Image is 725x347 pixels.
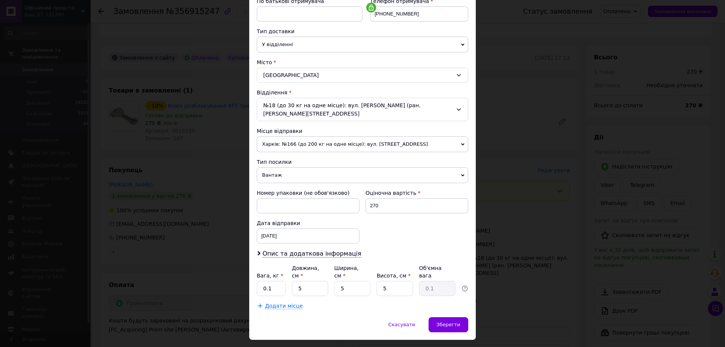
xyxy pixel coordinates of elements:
[257,273,283,279] label: Вага, кг
[262,250,361,258] span: Опис та додаткова інформація
[257,128,302,134] span: Місце відправки
[419,264,455,279] div: Об'ємна вага
[257,98,468,121] div: №18 (до 30 кг на одне місце): вул. [PERSON_NAME] (ран. [PERSON_NAME][STREET_ADDRESS]
[366,189,468,197] div: Оціночна вартість
[437,322,460,327] span: Зберегти
[292,265,319,279] label: Довжина, см
[376,273,410,279] label: Висота, см
[257,37,468,52] span: У відділенні
[334,265,358,279] label: Ширина, см
[388,322,415,327] span: Скасувати
[257,28,295,34] span: Тип доставки
[257,159,292,165] span: Тип посилки
[257,68,468,83] div: [GEOGRAPHIC_DATA]
[257,59,468,66] div: Місто
[257,136,468,152] span: Харків: №166 (до 200 кг на одне місце): вул. [STREET_ADDRESS]
[257,189,359,197] div: Номер упаковки (не обов'язково)
[265,303,303,309] span: Додати місце
[257,219,359,227] div: Дата відправки
[257,167,468,183] span: Вантаж
[257,89,468,96] div: Відділення
[370,6,468,22] input: +380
